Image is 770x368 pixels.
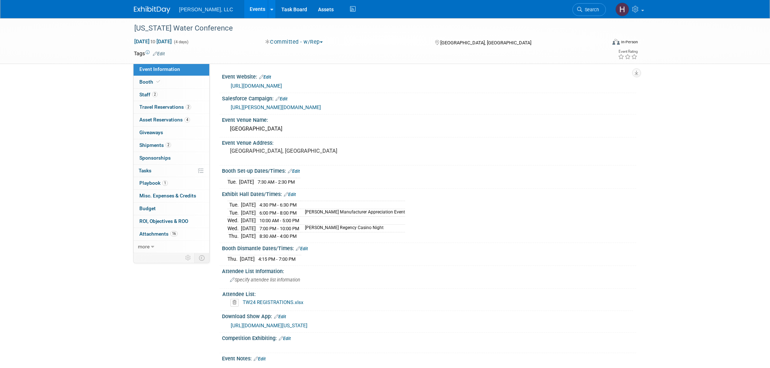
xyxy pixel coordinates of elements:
[222,353,636,363] div: Event Notes:
[150,39,156,44] span: to
[134,203,209,215] a: Budget
[231,83,282,89] a: [URL][DOMAIN_NAME]
[440,40,531,45] span: [GEOGRAPHIC_DATA], [GEOGRAPHIC_DATA]
[231,323,307,328] a: [URL][DOMAIN_NAME][US_STATE]
[139,168,151,173] span: Tasks
[263,38,326,46] button: Committed - w/Rep
[152,92,158,97] span: 2
[156,80,160,84] i: Booth reservation complete
[134,152,209,164] a: Sponsorships
[222,71,636,81] div: Event Website:
[139,79,162,85] span: Booth
[138,244,150,249] span: more
[139,155,171,161] span: Sponsorships
[134,165,209,177] a: Tasks
[572,3,606,16] a: Search
[222,189,636,198] div: Exhibit Hall Dates/Times:
[222,115,636,124] div: Event Venue Name:
[301,209,405,217] td: [PERSON_NAME] Manufacturer Appreciation Event
[259,233,297,239] span: 8:30 AM - 4:00 PM
[274,314,286,319] a: Edit
[173,40,188,44] span: (4 days)
[241,224,256,232] td: [DATE]
[279,336,291,341] a: Edit
[259,210,297,216] span: 6:00 PM - 8:00 PM
[139,205,156,211] span: Budget
[222,311,636,320] div: Download Show App:
[166,142,171,148] span: 2
[134,38,172,45] span: [DATE] [DATE]
[153,51,165,56] a: Edit
[134,114,209,126] a: Asset Reservations4
[227,201,241,209] td: Tue.
[227,178,239,185] td: Tue.
[227,224,241,232] td: Wed.
[259,75,271,80] a: Edit
[134,228,209,240] a: Attachments16
[222,137,636,147] div: Event Venue Address:
[275,96,287,101] a: Edit
[227,232,241,240] td: Thu.
[139,193,196,199] span: Misc. Expenses & Credits
[139,104,191,110] span: Travel Reservations
[296,246,308,251] a: Edit
[241,217,256,225] td: [DATE]
[134,6,170,13] img: ExhibitDay
[184,117,190,123] span: 4
[139,129,163,135] span: Giveaways
[139,218,188,224] span: ROI, Objectives & ROO
[241,232,256,240] td: [DATE]
[615,3,629,16] img: Hannah Mulholland
[227,217,241,225] td: Wed.
[139,66,180,72] span: Event Information
[243,299,303,305] a: TW24 REGISTRATIONS.xlsx
[230,300,242,305] a: Delete attachment?
[222,266,636,275] div: Attendee List Information:
[254,356,266,361] a: Edit
[227,209,241,217] td: Tue.
[162,180,168,186] span: 1
[241,201,256,209] td: [DATE]
[195,253,210,263] td: Toggle Event Tabs
[179,7,233,12] span: [PERSON_NAME], LLC
[258,179,295,185] span: 7:30 AM - 2:30 PM
[288,169,300,174] a: Edit
[134,101,209,113] a: Travel Reservations2
[134,63,209,76] a: Event Information
[134,50,165,57] td: Tags
[134,139,209,152] a: Shipments2
[139,231,178,237] span: Attachments
[284,192,296,197] a: Edit
[612,39,620,45] img: Format-Inperson.png
[241,209,256,217] td: [DATE]
[134,190,209,202] a: Misc. Expenses & Credits
[134,177,209,189] a: Playbook1
[139,142,171,148] span: Shipments
[231,104,321,110] a: [URL][PERSON_NAME][DOMAIN_NAME]
[134,127,209,139] a: Giveaways
[259,226,299,231] span: 7:00 PM - 10:00 PM
[222,289,633,298] div: Attendee List:
[239,178,254,185] td: [DATE]
[134,89,209,101] a: Staff2
[301,224,405,232] td: [PERSON_NAME] Regency Casino Night
[222,243,636,252] div: Booth Dismantle Dates/Times:
[134,76,209,88] a: Booth
[618,50,638,53] div: Event Rating
[259,202,297,208] span: 4:30 PM - 6:30 PM
[134,215,209,228] a: ROI, Objectives & ROO
[170,231,178,236] span: 16
[139,92,158,97] span: Staff
[240,255,255,263] td: [DATE]
[259,218,299,223] span: 10:00 AM - 5:00 PM
[222,165,636,175] div: Booth Set-up Dates/Times:
[132,22,595,35] div: [US_STATE] Water Conference
[134,241,209,253] a: more
[227,123,631,135] div: [GEOGRAPHIC_DATA]
[258,256,295,262] span: 4:15 PM - 7:00 PM
[230,148,386,154] pre: [GEOGRAPHIC_DATA], [GEOGRAPHIC_DATA]
[621,39,638,45] div: In-Person
[222,333,636,342] div: Competition Exhibiting:
[139,180,168,186] span: Playbook
[182,253,195,263] td: Personalize Event Tab Strip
